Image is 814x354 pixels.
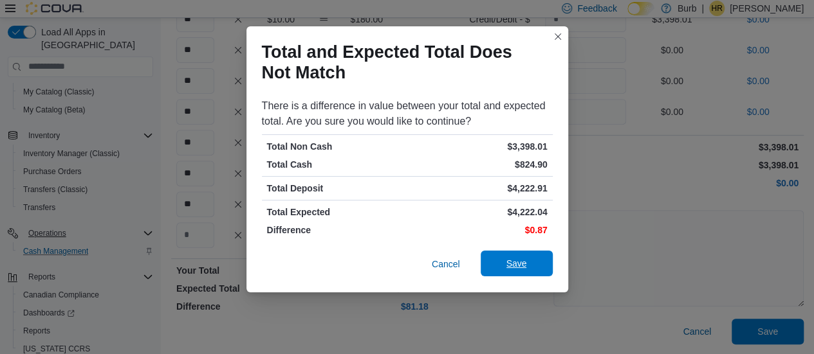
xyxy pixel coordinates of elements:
p: $4,222.91 [410,182,548,195]
span: Save [506,257,527,270]
p: Total Expected [267,206,405,218]
p: $0.87 [410,224,548,236]
button: Save [481,251,553,276]
p: Total Cash [267,158,405,171]
p: $3,398.01 [410,140,548,153]
div: There is a difference in value between your total and expected total. Are you sure you would like... [262,98,553,129]
p: $824.90 [410,158,548,171]
button: Cancel [427,251,465,277]
span: Cancel [432,258,460,270]
h1: Total and Expected Total Does Not Match [262,42,542,83]
p: Total Non Cash [267,140,405,153]
p: $4,222.04 [410,206,548,218]
button: Closes this modal window [550,29,566,44]
p: Difference [267,224,405,236]
p: Total Deposit [267,182,405,195]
